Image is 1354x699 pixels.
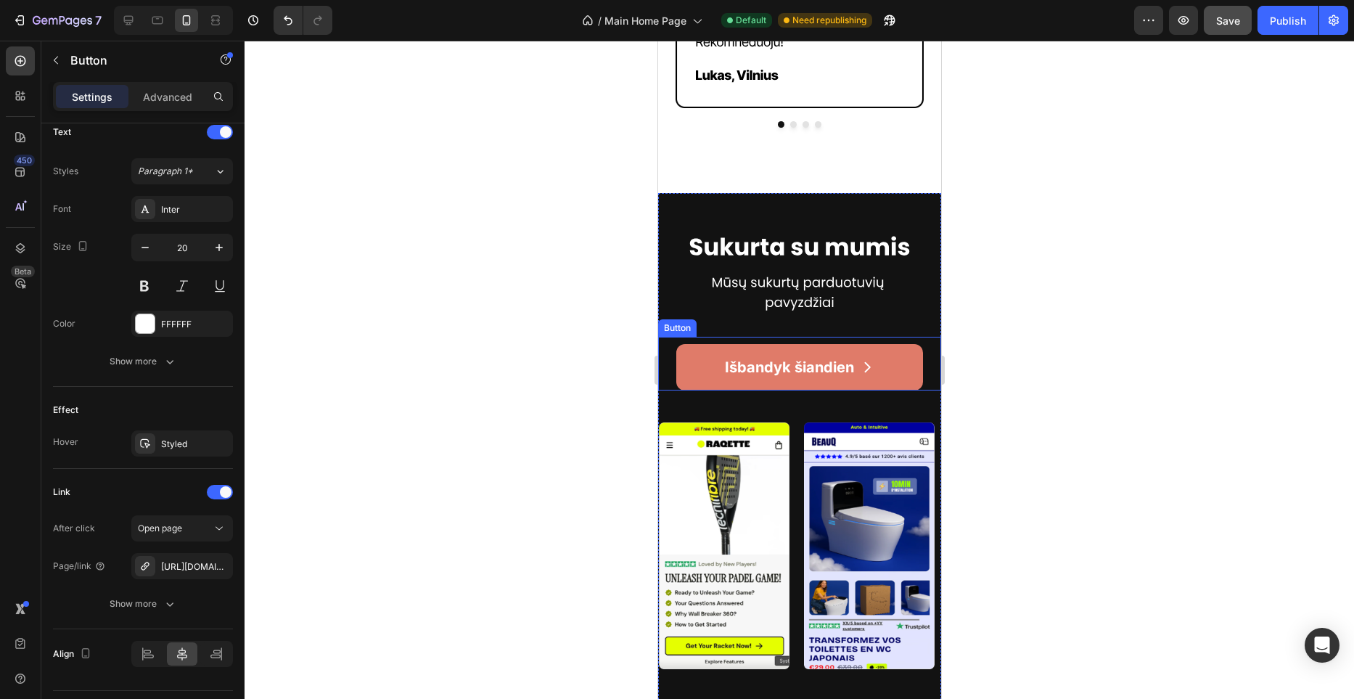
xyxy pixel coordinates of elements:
span: Save [1216,15,1240,27]
p: 7 [95,12,102,29]
div: After click [53,522,95,535]
span: Open page [138,523,182,534]
div: Hover [53,436,78,449]
div: Inter [161,203,229,216]
div: FFFFFF [161,318,229,331]
span: Main Home Page [604,13,686,28]
span: Default [736,14,766,27]
p: Button [70,52,194,69]
div: Effect [53,404,78,417]
span: / [598,13,602,28]
div: Styles [53,165,78,178]
button: Paragraph 1* [131,158,233,184]
div: Color [53,317,75,330]
button: Open page [131,515,233,541]
div: Styled [161,438,229,451]
span: Need republishing [792,14,866,27]
div: Publish [1270,13,1306,28]
iframe: Design area [658,41,941,699]
p: Advanced [143,89,192,105]
div: Font [53,203,71,216]
div: Link [53,486,70,499]
button: Show more [53,348,233,375]
div: Size [53,237,91,257]
div: 450 [14,155,35,166]
p: Settings [72,89,112,105]
div: Align [53,645,94,664]
button: Show more [53,591,233,617]
span: Paragraph 1* [138,165,193,178]
div: Page/link [53,560,106,573]
div: Undo/Redo [274,6,332,35]
div: Show more [110,597,177,611]
div: Beta [11,266,35,277]
button: Save [1204,6,1252,35]
div: Open Intercom Messenger [1305,628,1339,663]
button: 7 [6,6,108,35]
div: Text [53,126,71,139]
button: Publish [1257,6,1318,35]
div: [URL][DOMAIN_NAME] [161,560,229,573]
div: Show more [110,354,177,369]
